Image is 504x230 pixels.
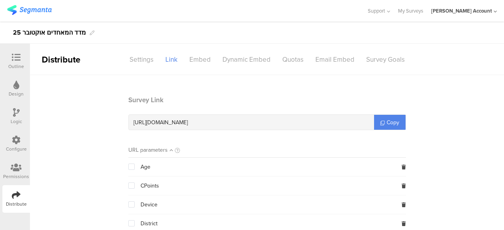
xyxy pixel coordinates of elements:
div: Logic [11,118,22,125]
div: Distribute [30,53,120,66]
div: Configure [6,145,27,153]
div: Outline [8,63,24,70]
div: Permissions [3,173,29,180]
i: Sort [170,147,173,153]
div: Survey Goals [360,53,411,66]
div: Settings [124,53,159,66]
div: Email Embed [309,53,360,66]
span: CPoints [141,183,159,189]
div: Embed [183,53,217,66]
div: Link [159,53,183,66]
img: segmanta logo [7,5,52,15]
div: URL parameters [128,146,168,154]
div: Dynamic Embed [217,53,276,66]
span: Device [141,202,157,208]
span: District [141,221,157,227]
div: 25 מדד המאחדים אוקטובר [13,26,86,39]
span: Age [141,164,150,170]
div: Quotas [276,53,309,66]
div: [PERSON_NAME] Account [431,7,492,15]
span: Copy [387,118,399,127]
div: Design [9,90,24,98]
span: Support [368,7,385,15]
span: [URL][DOMAIN_NAME] [133,118,188,127]
div: Distribute [6,201,27,208]
header: Survey Link [128,95,406,105]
